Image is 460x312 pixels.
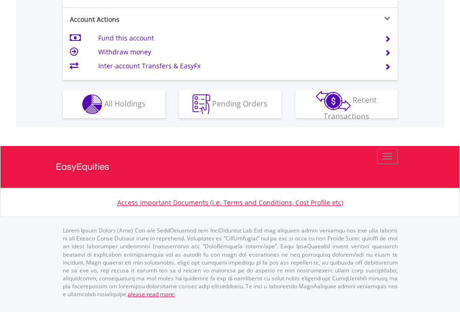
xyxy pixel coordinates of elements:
[316,91,351,111] img: transactions-zar-wht.png
[98,31,373,45] td: Fund this account
[63,226,398,298] p: Lorem Ipsum Dolors (Ame) Con a/e SeddOeiusmod tem InciDiduntut Lab Etd mag aliquaen admin veniamq...
[63,90,165,118] button: All Holdings
[117,198,343,207] a: Access Important Documents (i.e. Terms and Conditions, Cost Profile etc)
[98,59,373,73] td: Inter-account Transfers & EasyFx
[295,90,398,118] button: Recent Transactions
[82,94,102,114] img: holdings-wht.png
[98,45,373,59] td: Withdraw money
[63,15,230,24] div: Account Actions
[56,146,405,188] a: EasyEquities
[212,98,267,108] span: Pending Orders
[179,90,281,118] button: Pending Orders
[104,98,146,108] span: All Holdings
[193,94,210,114] img: pending_instructions-wht.png
[128,290,175,298] a: please read more:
